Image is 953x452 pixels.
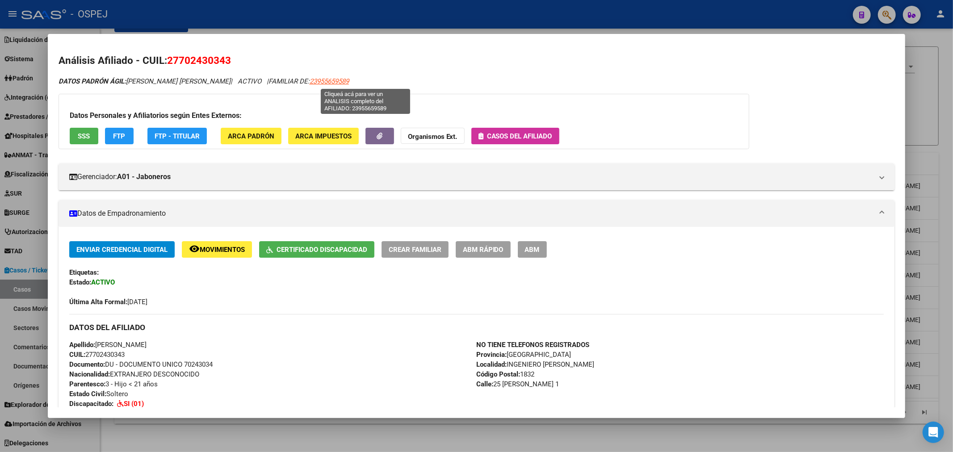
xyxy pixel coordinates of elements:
[477,360,595,368] span: INGENIERO [PERSON_NAME]
[69,241,175,258] button: Enviar Credencial Digital
[117,172,171,182] strong: A01 - Jaboneros
[69,268,99,276] strong: Etiquetas:
[295,132,352,140] span: ARCA Impuestos
[477,370,521,378] strong: Código Postal:
[477,341,590,349] strong: NO TIENE TELEFONOS REGISTRADOS
[487,132,552,140] span: Casos del afiliado
[59,163,895,190] mat-expansion-panel-header: Gerenciador:A01 - Jaboneros
[269,77,349,85] span: FAMILIAR DE:
[310,77,349,85] span: 23955659589
[70,110,738,121] h3: Datos Personales y Afiliatorios según Entes Externos:
[78,132,90,140] span: SSS
[463,246,504,254] span: ABM Rápido
[477,360,507,368] strong: Localidad:
[69,390,128,398] span: Soltero
[401,128,465,144] button: Organismos Ext.
[477,370,535,378] span: 1832
[477,351,571,359] span: [GEOGRAPHIC_DATA]
[200,246,245,254] span: Movimientos
[69,351,85,359] strong: CUIL:
[59,77,349,85] i: | ACTIVO |
[69,351,125,359] span: 27702430343
[69,208,873,219] mat-panel-title: Datos de Empadronamiento
[124,400,144,408] strong: SI (01)
[288,128,359,144] button: ARCA Impuestos
[59,53,895,68] h2: Análisis Afiliado - CUIL:
[69,380,105,388] strong: Parentesco:
[518,241,547,258] button: ABM
[69,360,105,368] strong: Documento:
[69,298,127,306] strong: Última Alta Formal:
[91,278,115,286] strong: ACTIVO
[69,322,884,332] h3: DATOS DEL AFILIADO
[923,422,944,443] div: Open Intercom Messenger
[69,360,213,368] span: DU - DOCUMENTO UNICO 70243034
[69,370,110,378] strong: Nacionalidad:
[70,128,98,144] button: SSS
[182,241,252,258] button: Movimientos
[69,341,147,349] span: [PERSON_NAME]
[471,128,559,144] button: Casos del afiliado
[69,341,95,349] strong: Apellido:
[155,132,200,140] span: FTP - Titular
[477,351,507,359] strong: Provincia:
[456,241,511,258] button: ABM Rápido
[228,132,274,140] span: ARCA Padrón
[113,132,125,140] span: FTP
[189,243,200,254] mat-icon: remove_red_eye
[59,77,126,85] strong: DATOS PADRÓN ÁGIL:
[477,380,559,388] span: 25 [PERSON_NAME] 1
[389,246,441,254] span: Crear Familiar
[69,380,158,388] span: 3 - Hijo < 21 años
[167,54,231,66] span: 27702430343
[477,380,494,388] strong: Calle:
[525,246,540,254] span: ABM
[69,400,113,408] strong: Discapacitado:
[69,370,199,378] span: EXTRANJERO DESCONOCIDO
[76,246,168,254] span: Enviar Credencial Digital
[69,390,106,398] strong: Estado Civil:
[408,133,458,141] strong: Organismos Ext.
[382,241,449,258] button: Crear Familiar
[277,246,367,254] span: Certificado Discapacidad
[221,128,281,144] button: ARCA Padrón
[69,298,147,306] span: [DATE]
[69,172,873,182] mat-panel-title: Gerenciador:
[259,241,374,258] button: Certificado Discapacidad
[147,128,207,144] button: FTP - Titular
[59,200,895,227] mat-expansion-panel-header: Datos de Empadronamiento
[69,278,91,286] strong: Estado:
[59,77,231,85] span: [PERSON_NAME] [PERSON_NAME]
[105,128,134,144] button: FTP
